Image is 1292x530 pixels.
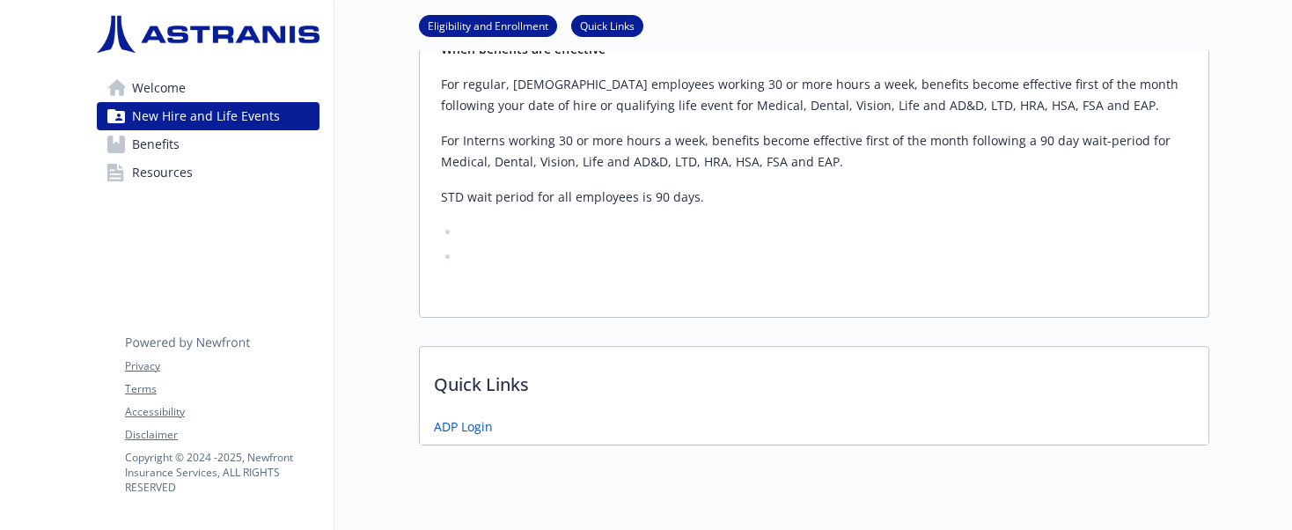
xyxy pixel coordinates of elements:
a: Welcome [97,74,319,102]
a: Quick Links [571,17,643,33]
span: Benefits [132,130,180,158]
span: Welcome [132,74,186,102]
p: For Interns working 30 or more hours a week, benefits become effective first of the month followi... [441,130,1187,173]
a: Benefits [97,130,319,158]
a: Terms [125,381,319,397]
a: Privacy [125,358,319,374]
a: Eligibility and Enrollment [419,17,557,33]
span: Resources [132,158,193,187]
p: For regular, [DEMOGRAPHIC_DATA] employees working 30 or more hours a week, benefits become effect... [441,74,1187,116]
a: New Hire and Life Events [97,102,319,130]
a: Accessibility [125,404,319,420]
a: Disclaimer [125,427,319,443]
a: ADP Login [434,417,493,436]
span: New Hire and Life Events [132,102,280,130]
p: Quick Links [420,347,1208,412]
a: Resources [97,158,319,187]
p: Copyright © 2024 - 2025 , Newfront Insurance Services, ALL RIGHTS RESERVED [125,450,319,495]
p: STD wait period for all employees is 90 days. [441,187,1187,208]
